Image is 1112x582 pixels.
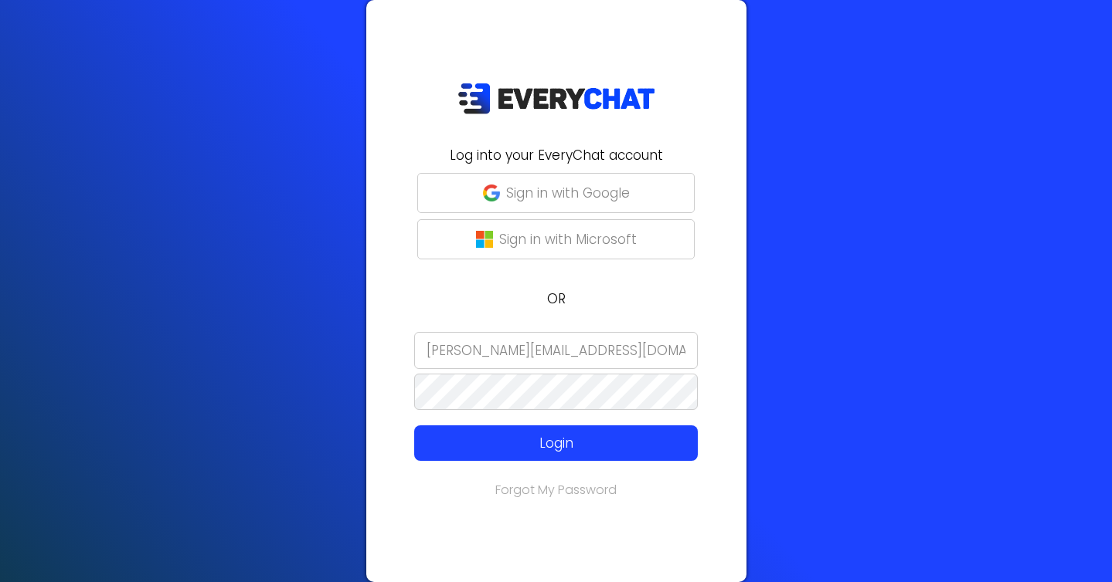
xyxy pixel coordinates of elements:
[457,83,655,114] img: EveryChat_logo_dark.png
[506,183,630,203] p: Sign in with Google
[414,332,698,369] input: Email
[417,219,695,259] button: Sign in with Microsoft
[443,433,669,453] p: Login
[376,145,737,165] h2: Log into your EveryChat account
[417,173,695,213] button: Sign in with Google
[499,229,637,249] p: Sign in with Microsoft
[476,231,493,248] img: microsoft-logo.png
[495,481,617,499] a: Forgot My Password
[414,425,698,461] button: Login
[376,289,737,309] p: OR
[483,184,500,201] img: google-g.png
